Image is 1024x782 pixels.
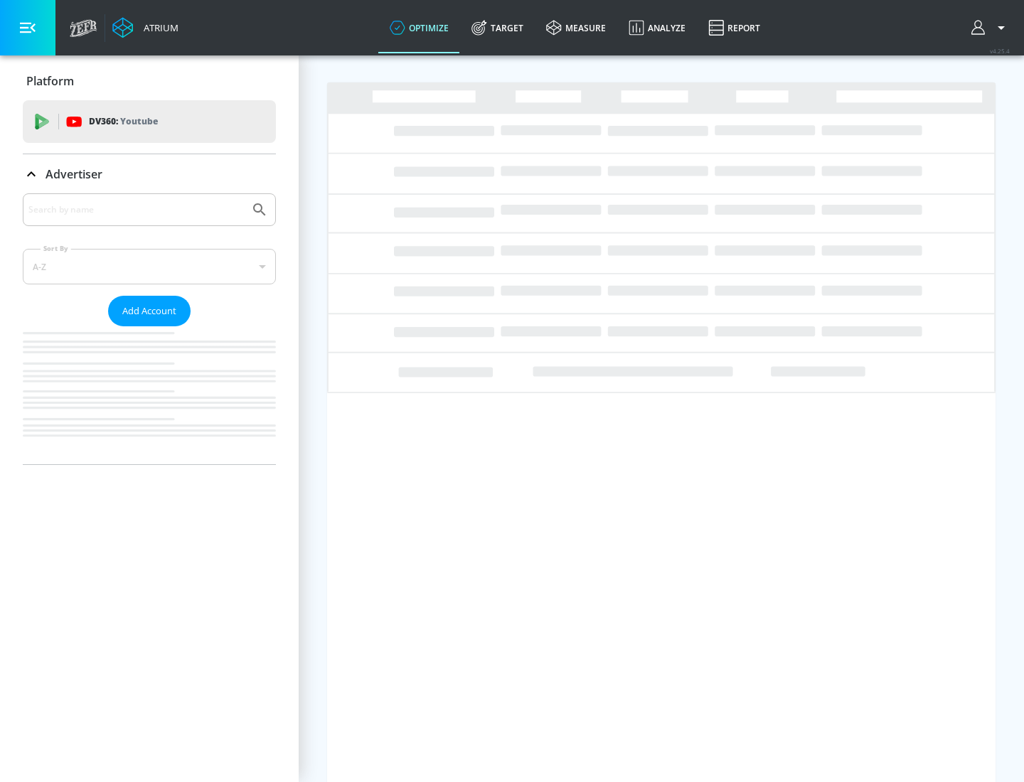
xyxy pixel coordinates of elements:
div: Advertiser [23,154,276,194]
a: measure [535,2,617,53]
input: Search by name [28,200,244,219]
div: Platform [23,61,276,101]
a: Report [697,2,772,53]
div: A-Z [23,249,276,284]
div: DV360: Youtube [23,100,276,143]
a: Atrium [112,17,178,38]
span: v 4.25.4 [990,47,1010,55]
div: Advertiser [23,193,276,464]
a: optimize [378,2,460,53]
p: DV360: [89,114,158,129]
button: Add Account [108,296,191,326]
a: Analyze [617,2,697,53]
nav: list of Advertiser [23,326,276,464]
a: Target [460,2,535,53]
span: Add Account [122,303,176,319]
p: Advertiser [46,166,102,182]
p: Platform [26,73,74,89]
p: Youtube [120,114,158,129]
label: Sort By [41,244,71,253]
div: Atrium [138,21,178,34]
